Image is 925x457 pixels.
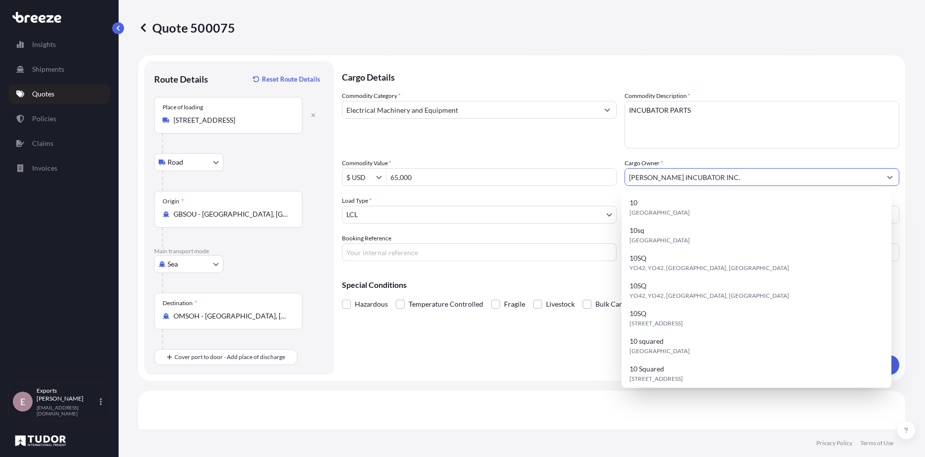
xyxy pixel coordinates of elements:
span: 10SQ [630,253,646,263]
p: Terms of Use [860,439,893,447]
span: Sea [168,259,178,269]
p: Invoices [32,163,57,173]
span: [STREET_ADDRESS] [630,319,683,328]
input: Type amount [386,168,616,186]
input: Your internal reference [342,243,617,261]
label: Commodity Value [342,158,391,168]
span: 10 [630,198,637,208]
div: Destination [163,299,197,307]
input: Select a commodity type [342,101,598,119]
div: Origin [163,197,184,205]
img: organization-logo [12,433,69,449]
button: Show suggestions [376,172,386,182]
button: Show suggestions [881,168,899,186]
p: Privacy Policy [816,439,852,447]
p: Cargo Details [342,61,899,91]
div: Place of loading [163,103,203,111]
button: Select transport [154,153,223,171]
input: Origin [173,209,290,219]
label: Cargo Owner [625,158,663,168]
span: YO42, YO42, [GEOGRAPHIC_DATA], [GEOGRAPHIC_DATA] [630,291,789,301]
p: Policies [32,114,56,124]
span: Bulk Cargo [595,297,630,312]
p: Special Conditions [342,281,899,289]
p: Reset Route Details [262,74,320,84]
span: 10 squared [630,336,664,346]
label: Booking Reference [342,233,391,243]
p: Shipments [32,64,64,74]
p: Quote 500075 [138,20,235,36]
span: Livestock [546,297,575,312]
input: Commodity Value [342,168,376,186]
input: Full name [625,168,881,186]
span: [GEOGRAPHIC_DATA] [630,208,690,218]
span: Load Type [342,196,372,206]
span: [GEOGRAPHIC_DATA] [630,346,690,356]
p: Insights [32,40,56,49]
p: Claims [32,138,53,148]
p: Quotes [32,89,54,99]
button: Show suggestions [598,101,616,119]
span: Fragile [504,297,525,312]
input: Destination [173,311,290,321]
label: Commodity Description [625,91,690,101]
span: [STREET_ADDRESS] [630,374,683,384]
span: Road [168,157,183,167]
p: Route Details [154,73,208,85]
span: E [20,397,25,407]
label: Commodity Category [342,91,401,101]
p: Main transport mode [154,247,324,255]
span: YO42, YO42, [GEOGRAPHIC_DATA], [GEOGRAPHIC_DATA] [630,263,789,273]
span: 10sq [630,226,644,235]
span: 10SQ [630,281,646,291]
p: Exports [PERSON_NAME] [37,387,98,403]
span: Temperature Controlled [409,297,483,312]
input: Place of loading [173,115,290,125]
textarea: INCUBATOR PARTS [625,101,899,148]
button: Select transport [154,255,223,273]
span: Hazardous [355,297,388,312]
span: 10 Squared [630,364,664,374]
span: Cover port to door - Add place of discharge [174,352,285,362]
p: [EMAIL_ADDRESS][DOMAIN_NAME] [37,405,98,416]
span: [GEOGRAPHIC_DATA] [630,235,690,245]
span: 10SQ [630,309,646,319]
span: LCL [346,210,358,220]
